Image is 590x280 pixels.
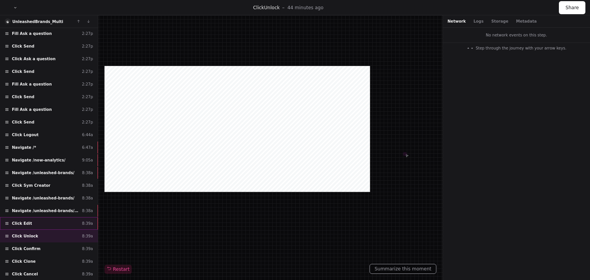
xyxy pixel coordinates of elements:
[82,81,93,87] div: 2:27p
[287,5,323,11] p: 44 minutes ago
[12,259,36,264] span: Click Clone
[104,265,132,274] button: Restart
[82,107,93,112] div: 2:27p
[12,81,52,87] span: Fill Ask a question
[12,183,50,188] span: Click Sym Creator
[82,208,93,214] div: 8:38a
[12,107,52,112] span: Fill Ask a question
[12,20,63,24] a: UnleashedBrands_Multi
[516,18,537,24] button: Metadata
[12,157,65,163] span: Navigate /now-analytics/
[82,94,93,100] div: 2:27p
[82,195,93,201] div: 8:38a
[82,259,93,264] div: 8:39a
[82,183,93,188] div: 8:38a
[12,233,38,239] span: Click Unlock
[12,43,35,49] span: Click Send
[12,170,75,176] span: Navigate /unleashed-brands/
[82,271,93,277] div: 8:39a
[443,28,590,43] div: No network events on this step.
[476,45,566,51] span: Step through the journey with your arrow keys.
[82,132,93,138] div: 6:44a
[12,271,38,277] span: Click Cancel
[82,31,93,36] div: 2:27p
[82,221,93,226] div: 8:39a
[82,233,93,239] div: 8:39a
[447,18,466,24] button: Network
[12,246,40,252] span: Click Confirm
[12,69,35,74] span: Click Send
[12,31,52,36] span: Fill Ask a question
[82,56,93,62] div: 2:27p
[12,208,79,214] span: Navigate /unleashed-brands/sym (Syms)
[12,119,35,125] span: Click Send
[5,19,10,24] img: 13.svg
[82,119,93,125] div: 2:27p
[12,221,32,226] span: Click Edit
[107,266,129,272] span: Restart
[82,145,93,150] div: 6:47a
[82,246,93,252] div: 8:39a
[474,18,484,24] button: Logs
[82,43,93,49] div: 2:27p
[491,18,508,24] button: Storage
[559,1,585,14] button: Share
[82,157,93,163] div: 9:05a
[264,5,280,10] span: Unlock
[82,69,93,74] div: 2:27p
[12,145,36,150] span: Navigate /*
[12,56,56,62] span: Click Ask a question
[12,132,38,138] span: Click Logout
[12,195,75,201] span: Navigate /unleashed-brands/
[12,94,35,100] span: Click Send
[370,264,436,274] button: Summarize this moment
[253,5,264,10] span: Click
[82,170,93,176] div: 8:38a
